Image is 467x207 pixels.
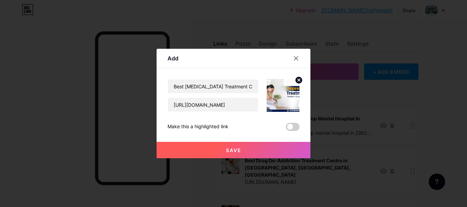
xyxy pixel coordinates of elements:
[226,147,241,153] span: Save
[157,142,310,158] button: Save
[168,123,228,131] div: Make this a highlighted link
[168,79,258,93] input: Title
[267,79,299,112] img: link_thumbnail
[168,98,258,112] input: URL
[168,54,178,62] div: Add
